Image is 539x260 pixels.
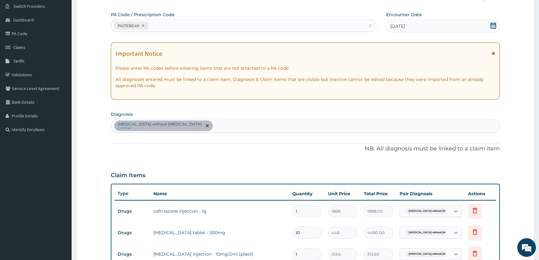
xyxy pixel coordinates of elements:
[405,251,468,257] span: [MEDICAL_DATA] without [MEDICAL_DATA]
[13,45,26,50] span: Claims
[115,50,162,57] h1: Important Notice
[102,3,117,18] div: Minimize live chat window
[36,78,86,141] span: We're online!
[118,127,202,130] small: confirmed
[111,12,175,18] label: PA Code / Prescription Code
[13,58,25,64] span: Tariffs
[115,227,150,239] td: Drugs
[13,3,45,9] span: Switch Providers
[115,188,150,199] th: Type
[3,170,119,192] textarea: Type your message and hit 'Enter'
[325,187,361,200] th: Unit Price
[289,187,325,200] th: Quantity
[115,65,495,71] p: Please enter PA codes before entering items that are not attached to a PA code
[150,205,289,217] td: ceftriazone injection - 1g
[111,172,145,179] h3: Claim Items
[111,145,500,153] p: NB: All diagnosis must be linked to a claim item
[396,187,465,200] th: Pair Diagnosis
[13,17,34,23] span: Dashboard
[361,187,396,200] th: Total Price
[386,12,422,18] label: Encounter Date
[118,122,202,127] p: [MEDICAL_DATA] without [MEDICAL_DATA]
[116,22,140,29] div: PA/7EBE49
[115,206,150,217] td: Drugs
[12,31,25,47] img: d_794563401_company_1708531726252_794563401
[405,229,468,236] span: [MEDICAL_DATA] without [MEDICAL_DATA]
[204,123,210,129] span: remove selection option
[150,226,289,239] td: [MEDICAL_DATA] tablet - 500mg
[150,187,289,200] th: Name
[111,111,133,117] label: Diagnosis
[465,187,496,200] th: Actions
[405,208,468,214] span: [MEDICAL_DATA] without [MEDICAL_DATA]
[390,23,405,29] span: [DATE]
[115,76,495,89] p: All diagnoses entered must be linked to a claim item. Diagnosis & Claim Items that are visible bu...
[32,35,105,43] div: Chat with us now
[115,248,150,260] td: Drugs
